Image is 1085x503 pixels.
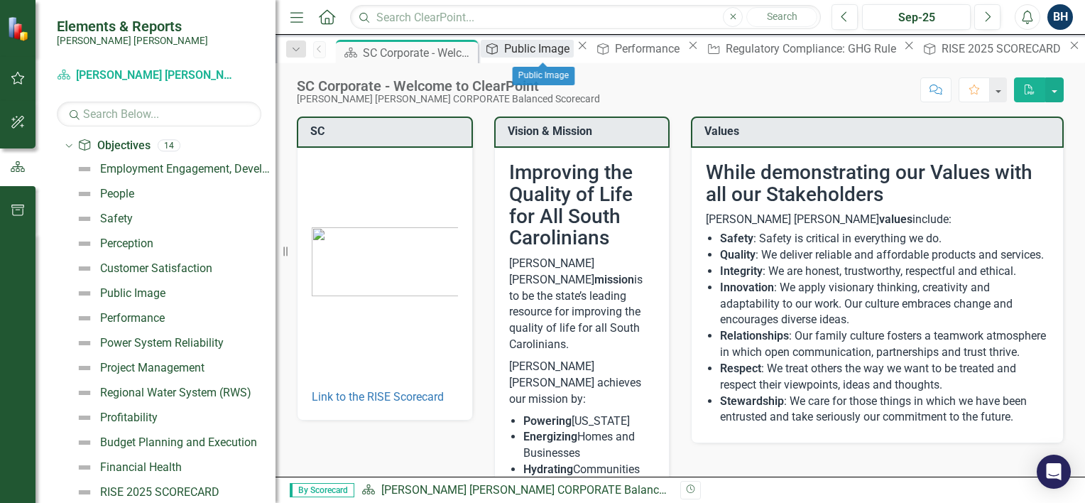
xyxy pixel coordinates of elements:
div: SC Corporate - Welcome to ClearPoint [363,44,474,62]
a: Profitability [72,406,158,429]
a: Objectives [77,138,150,154]
h2: While demonstrating our Values with all our Stakeholders [706,162,1049,206]
strong: Quality [720,248,756,261]
h3: SC [310,125,464,138]
strong: Safety [720,232,753,245]
li: [US_STATE] [523,413,655,430]
a: Employment Engagement, Development & Inclusion [72,158,276,180]
div: Profitability [100,411,158,424]
li: Homes and Businesses [523,429,655,462]
input: Search Below... [57,102,261,126]
a: Safety [72,207,133,230]
strong: Relationships [720,329,789,342]
strong: values [879,212,912,226]
div: People [100,188,134,200]
a: Regional Water System (RWS) [72,382,251,404]
img: Not Defined [76,210,93,227]
div: Open Intercom Messenger [1037,455,1071,489]
a: Project Management [72,357,205,379]
p: [PERSON_NAME] [PERSON_NAME] is to be the state’s leading resource for improving the quality of li... [509,256,655,356]
div: Public Image [513,67,575,85]
img: Not Defined [76,310,93,327]
div: Public Image [100,287,165,300]
a: Budget Planning and Execution [72,431,257,454]
button: Sep-25 [862,4,971,30]
li: : We are honest, trustworthy, respectful and ethical. [720,264,1049,280]
small: [PERSON_NAME] [PERSON_NAME] [57,35,208,46]
p: [PERSON_NAME] [PERSON_NAME] achieves our mission by: [509,356,655,411]
img: Not Defined [76,260,93,277]
a: Customer Satisfaction [72,257,212,280]
strong: Hydrating [523,463,573,476]
a: Regulatory Compliance: GHG Rule [702,40,900,58]
img: Not Defined [76,434,93,451]
div: 14 [158,139,180,151]
img: Not Defined [76,185,93,202]
div: Sep-25 [867,9,966,26]
div: Power System Reliability [100,337,224,350]
img: ClearPoint Strategy [7,16,32,40]
a: Public Image [481,40,574,58]
img: Not Defined [76,359,93,377]
div: Perception [100,237,153,250]
img: Not Defined [76,409,93,426]
img: Not Defined [76,235,93,252]
h3: Values [704,125,1055,138]
div: Performance [615,40,684,58]
div: SC Corporate - Welcome to ClearPoint [297,78,600,94]
span: Search [767,11,797,22]
li: : Safety is critical in everything we do. [720,231,1049,247]
div: Employment Engagement, Development & Inclusion [100,163,276,175]
span: Elements & Reports [57,18,208,35]
a: Perception [72,232,153,255]
li: Communities [523,462,655,478]
a: Performance [72,307,165,330]
div: Regional Water System (RWS) [100,386,251,399]
div: RISE 2025 SCORECARD [942,40,1065,58]
a: Link to the RISE Scorecard [312,390,444,404]
div: Safety [100,212,133,225]
a: Power System Reliability [72,332,224,355]
a: People [72,183,134,205]
strong: Respect [720,362,761,375]
div: Regulatory Compliance: GHG Rule [726,40,900,58]
img: Not Defined [76,285,93,302]
img: Not Defined [76,384,93,401]
div: Budget Planning and Execution [100,436,257,449]
div: [PERSON_NAME] [PERSON_NAME] CORPORATE Balanced Scorecard [297,94,600,104]
div: Project Management [100,362,205,374]
p: [PERSON_NAME] [PERSON_NAME] include: [706,212,1049,228]
a: Performance [591,40,684,58]
strong: mission [594,273,634,286]
li: : We deliver reliable and affordable products and services. [720,247,1049,264]
a: [PERSON_NAME] [PERSON_NAME] CORPORATE Balanced Scorecard [57,67,234,84]
li: : Our family culture fosters a teamwork atmosphere in which open communication, partnerships and ... [720,328,1049,361]
a: Financial Health [72,456,182,479]
button: BH [1047,4,1073,30]
div: Public Image [504,40,574,58]
img: Not Defined [76,335,93,352]
div: » [361,482,670,499]
img: Not Defined [76,161,93,178]
img: Not Defined [76,459,93,476]
img: Not Defined [76,484,93,501]
h3: Vision & Mission [508,125,662,138]
strong: Innovation [720,281,774,294]
button: Search [746,7,817,27]
h2: Improving the Quality of Life for All South Carolinians [509,162,655,249]
a: [PERSON_NAME] [PERSON_NAME] CORPORATE Balanced Scorecard [381,483,724,497]
strong: Powering [523,414,572,428]
div: RISE 2025 SCORECARD [100,486,219,499]
a: RISE 2025 SCORECARD [918,40,1065,58]
li: : We apply visionary thinking, creativity and adaptability to our work. Our culture embraces chan... [720,280,1049,329]
input: Search ClearPoint... [350,5,821,30]
li: : We treat others the way we want to be treated and respect their viewpoints, ideas and thoughts. [720,361,1049,394]
div: Performance [100,312,165,325]
strong: Energizing [523,430,577,443]
li: : We care for those things in which we have been entrusted and take seriously our commitment to t... [720,394,1049,426]
strong: Stewardship [720,394,784,408]
div: Customer Satisfaction [100,262,212,275]
span: By Scorecard [290,483,354,497]
strong: Integrity [720,264,763,278]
